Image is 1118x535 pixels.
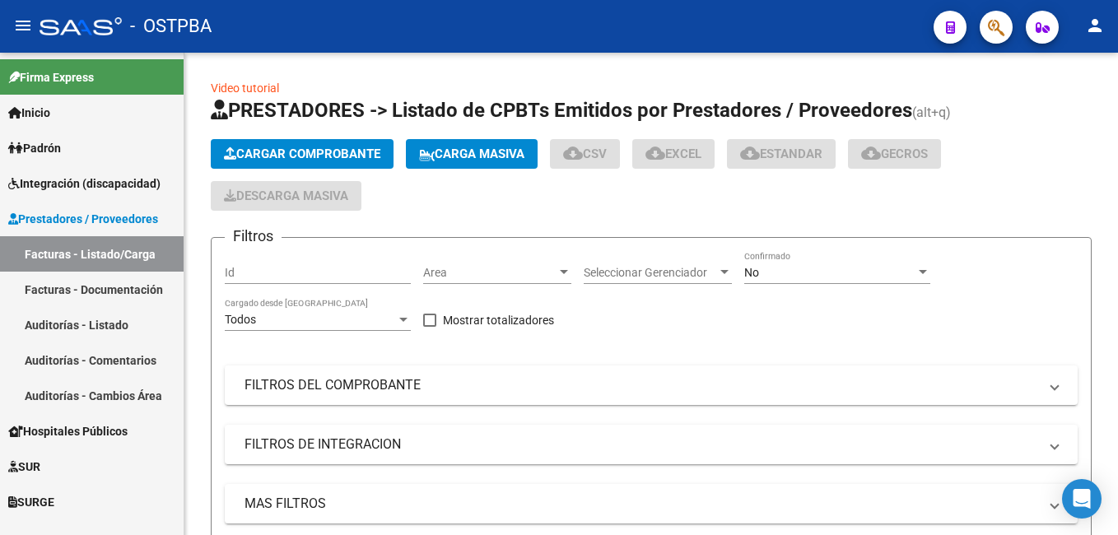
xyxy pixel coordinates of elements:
[8,139,61,157] span: Padrón
[740,147,822,161] span: Estandar
[645,147,701,161] span: EXCEL
[245,435,1038,454] mat-panel-title: FILTROS DE INTEGRACION
[245,495,1038,513] mat-panel-title: MAS FILTROS
[8,458,40,476] span: SUR
[744,266,759,279] span: No
[225,365,1078,405] mat-expansion-panel-header: FILTROS DEL COMPROBANTE
[224,188,348,203] span: Descarga Masiva
[443,310,554,330] span: Mostrar totalizadores
[225,484,1078,523] mat-expansion-panel-header: MAS FILTROS
[211,139,394,169] button: Cargar Comprobante
[8,493,54,511] span: SURGE
[563,147,607,161] span: CSV
[130,8,212,44] span: - OSTPBA
[861,147,928,161] span: Gecros
[225,225,282,248] h3: Filtros
[8,422,128,440] span: Hospitales Públicos
[225,313,256,326] span: Todos
[1085,16,1105,35] mat-icon: person
[727,139,836,169] button: Estandar
[419,147,524,161] span: Carga Masiva
[8,174,161,193] span: Integración (discapacidad)
[645,143,665,163] mat-icon: cloud_download
[550,139,620,169] button: CSV
[211,181,361,211] button: Descarga Masiva
[632,139,715,169] button: EXCEL
[8,68,94,86] span: Firma Express
[423,266,557,280] span: Area
[245,376,1038,394] mat-panel-title: FILTROS DEL COMPROBANTE
[912,105,951,120] span: (alt+q)
[8,210,158,228] span: Prestadores / Proveedores
[211,99,912,122] span: PRESTADORES -> Listado de CPBTs Emitidos por Prestadores / Proveedores
[8,104,50,122] span: Inicio
[740,143,760,163] mat-icon: cloud_download
[563,143,583,163] mat-icon: cloud_download
[1062,479,1102,519] div: Open Intercom Messenger
[225,425,1078,464] mat-expansion-panel-header: FILTROS DE INTEGRACION
[211,181,361,211] app-download-masive: Descarga masiva de comprobantes (adjuntos)
[13,16,33,35] mat-icon: menu
[861,143,881,163] mat-icon: cloud_download
[848,139,941,169] button: Gecros
[584,266,717,280] span: Seleccionar Gerenciador
[211,81,279,95] a: Video tutorial
[224,147,380,161] span: Cargar Comprobante
[406,139,538,169] button: Carga Masiva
